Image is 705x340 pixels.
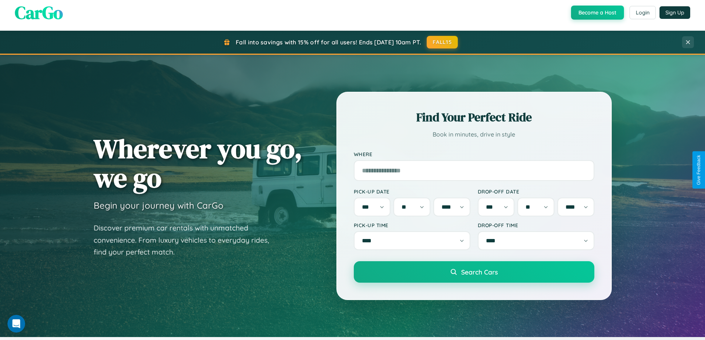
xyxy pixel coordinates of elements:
button: Login [630,6,656,19]
button: Search Cars [354,261,594,283]
button: Become a Host [571,6,624,20]
label: Where [354,151,594,157]
label: Drop-off Time [478,222,594,228]
span: Fall into savings with 15% off for all users! Ends [DATE] 10am PT. [236,38,421,46]
h2: Find Your Perfect Ride [354,109,594,125]
h3: Begin your journey with CarGo [94,200,224,211]
p: Discover premium car rentals with unmatched convenience. From luxury vehicles to everyday rides, ... [94,222,279,258]
iframe: Intercom live chat [7,315,25,333]
h1: Wherever you go, we go [94,134,302,192]
label: Pick-up Time [354,222,470,228]
button: Sign Up [659,6,690,19]
span: Search Cars [461,268,498,276]
span: CarGo [15,0,63,25]
button: FALL15 [427,36,458,48]
label: Drop-off Date [478,188,594,195]
div: Give Feedback [696,155,701,185]
p: Book in minutes, drive in style [354,129,594,140]
label: Pick-up Date [354,188,470,195]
